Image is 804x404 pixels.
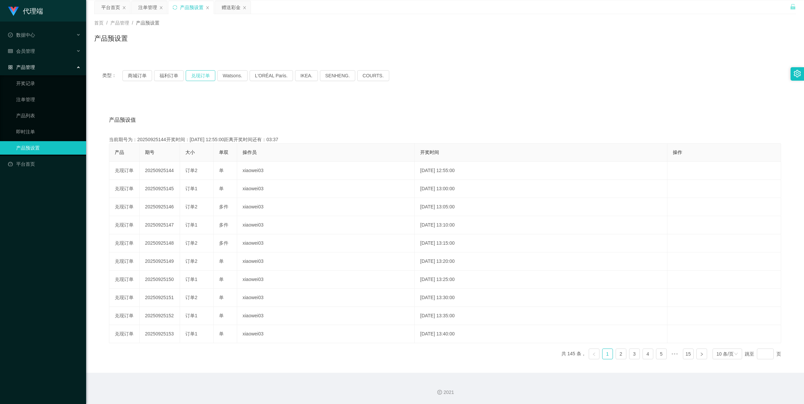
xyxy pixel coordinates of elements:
[219,277,224,282] span: 单
[669,349,680,359] li: 向后 5 页
[140,198,180,216] td: 20250925146
[219,331,224,336] span: 单
[23,0,43,22] h1: 代理端
[140,162,180,180] td: 20250925144
[109,116,136,124] span: 产品预设值
[415,234,667,252] td: [DATE] 13:15:00
[122,70,152,81] button: 商城订单
[717,349,734,359] div: 10 条/页
[185,168,197,173] span: 订单2
[92,389,799,396] div: 2021
[696,349,707,359] li: 下一页
[8,65,13,70] i: 图标: appstore-o
[700,352,704,356] i: 图标: right
[237,216,415,234] td: xiaowei03
[243,6,247,10] i: 图标: close
[237,271,415,289] td: xiaowei03
[16,125,81,138] a: 即时注单
[109,271,140,289] td: 兑现订单
[8,49,13,53] i: 图标: table
[109,216,140,234] td: 兑现订单
[140,325,180,343] td: 20250925153
[237,162,415,180] td: xiaowei03
[138,1,157,14] div: 注单管理
[185,258,197,264] span: 订单2
[219,313,224,318] span: 单
[616,349,626,359] li: 2
[643,349,653,359] a: 4
[109,136,781,143] div: 当前期号为：20250925144开奖时间：[DATE] 12:55:00距离开奖时间还有：03:37
[222,1,241,14] div: 赠送彩金
[415,307,667,325] td: [DATE] 13:35:00
[219,240,228,246] span: 多件
[561,349,586,359] li: 共 145 条，
[250,70,293,81] button: L'ORÉAL Paris.
[602,349,613,359] li: 1
[673,150,682,155] span: 操作
[140,252,180,271] td: 20250925149
[683,349,693,359] a: 15
[602,349,613,359] a: 1
[206,6,210,10] i: 图标: close
[110,20,129,26] span: 产品管理
[745,349,781,359] div: 跳至 页
[102,70,122,81] span: 类型：
[217,70,248,81] button: Watsons.
[219,186,224,191] span: 单
[154,70,184,81] button: 福利订单
[420,150,439,155] span: 开奖时间
[320,70,355,81] button: SENHENG.
[357,70,389,81] button: COURTS.
[115,150,124,155] span: 产品
[629,349,640,359] li: 3
[109,289,140,307] td: 兑现订单
[219,150,228,155] span: 单双
[237,252,415,271] td: xiaowei03
[415,216,667,234] td: [DATE] 13:10:00
[145,150,154,155] span: 期号
[237,234,415,252] td: xiaowei03
[243,150,257,155] span: 操作员
[109,198,140,216] td: 兑现订单
[790,4,796,10] i: 图标: unlock
[219,295,224,300] span: 单
[122,6,126,10] i: 图标: close
[109,180,140,198] td: 兑现订单
[109,162,140,180] td: 兑现订单
[159,6,163,10] i: 图标: close
[643,349,653,359] li: 4
[237,325,415,343] td: xiaowei03
[415,162,667,180] td: [DATE] 12:55:00
[185,240,197,246] span: 订单2
[140,180,180,198] td: 20250925145
[186,70,215,81] button: 兑现订单
[185,313,197,318] span: 订单1
[140,307,180,325] td: 20250925152
[185,150,195,155] span: 大小
[16,109,81,122] a: 产品列表
[185,277,197,282] span: 订单1
[8,33,13,37] i: 图标: check-circle-o
[629,349,639,359] a: 3
[140,271,180,289] td: 20250925150
[295,70,318,81] button: IKEA.
[8,65,35,70] span: 产品管理
[109,252,140,271] td: 兑现订单
[656,349,666,359] a: 5
[415,325,667,343] td: [DATE] 13:40:00
[185,222,197,228] span: 订单1
[136,20,159,26] span: 产品预设置
[8,7,19,16] img: logo.9652507e.png
[16,141,81,155] a: 产品预设置
[132,20,133,26] span: /
[437,390,442,395] i: 图标: copyright
[415,289,667,307] td: [DATE] 13:30:00
[185,331,197,336] span: 订单1
[734,352,738,357] i: 图标: down
[237,198,415,216] td: xiaowei03
[16,77,81,90] a: 开奖记录
[415,198,667,216] td: [DATE] 13:05:00
[101,1,120,14] div: 平台首页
